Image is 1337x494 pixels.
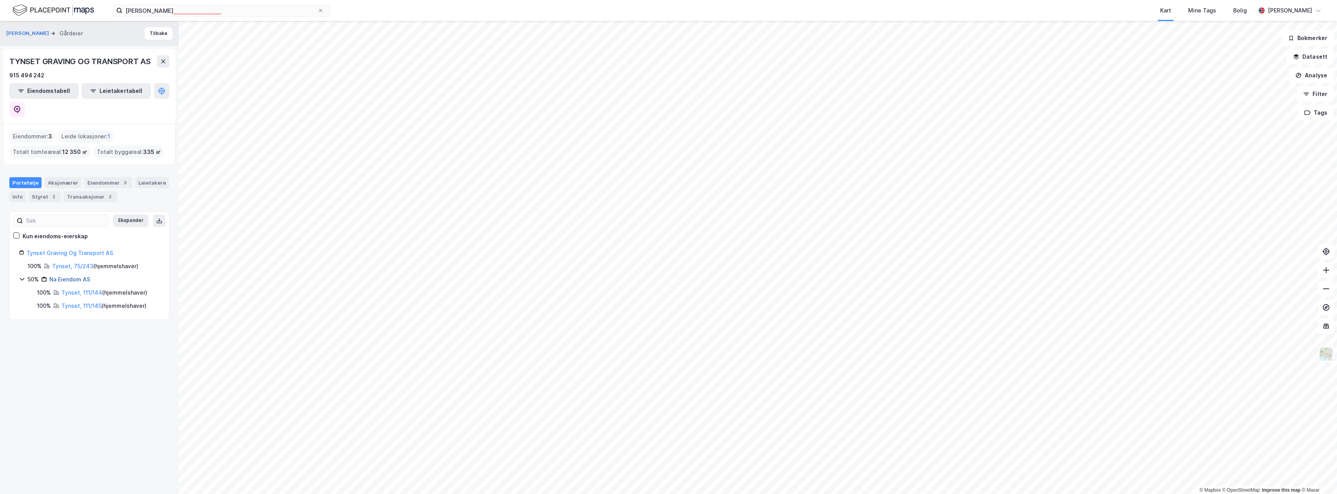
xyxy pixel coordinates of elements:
[45,177,81,188] div: Aksjonærer
[52,263,93,269] a: Tynset, 75/243
[58,130,113,143] div: Leide lokasjoner :
[1298,457,1337,494] iframe: Chat Widget
[1268,6,1312,15] div: [PERSON_NAME]
[122,5,318,16] input: Søk på adresse, matrikkel, gårdeiere, leietakere eller personer
[82,83,151,99] button: Leietakertabell
[9,83,79,99] button: Eiendomstabell
[84,177,132,188] div: Eiendommer
[50,193,58,201] div: 2
[94,146,164,158] div: Totalt byggareal :
[28,275,39,284] div: 50%
[28,262,42,271] div: 100%
[1281,30,1334,46] button: Bokmerker
[1222,487,1260,493] a: OpenStreetMap
[29,191,61,202] div: Styret
[1160,6,1171,15] div: Kart
[59,29,83,38] div: Gårdeier
[106,193,114,201] div: 2
[48,132,52,141] span: 3
[1188,6,1216,15] div: Mine Tags
[61,288,147,297] div: ( hjemmelshaver )
[1298,457,1337,494] div: Kontrollprogram for chat
[6,30,51,37] button: [PERSON_NAME]
[49,276,90,283] a: Na Eiendom AS
[143,147,161,157] span: 335 ㎡
[1199,487,1221,493] a: Mapbox
[61,289,102,296] a: Tynset, 111/144
[9,71,44,80] div: 915 494 242
[64,191,117,202] div: Transaksjoner
[62,147,87,157] span: 12 350 ㎡
[23,232,88,241] div: Kun eiendoms-eierskap
[9,55,152,68] div: TYNSET GRAVING OG TRANSPORT AS
[52,262,138,271] div: ( hjemmelshaver )
[1298,105,1334,120] button: Tags
[10,130,55,143] div: Eiendommer :
[37,288,51,297] div: 100%
[1262,487,1300,493] a: Improve this map
[61,301,147,311] div: ( hjemmelshaver )
[1319,347,1334,361] img: Z
[10,146,91,158] div: Totalt tomteareal :
[1233,6,1247,15] div: Bolig
[61,302,101,309] a: Tynset, 111/145
[1289,68,1334,83] button: Analyse
[26,250,113,256] a: Tynset Graving Og Transport AS
[12,3,94,17] img: logo.f888ab2527a4732fd821a326f86c7f29.svg
[1286,49,1334,65] button: Datasett
[9,191,26,202] div: Info
[121,179,129,187] div: 3
[9,177,42,188] div: Portefølje
[37,301,51,311] div: 100%
[108,132,110,141] span: 1
[145,27,173,40] button: Tilbake
[23,215,108,227] input: Søk
[1297,86,1334,102] button: Filter
[135,177,169,188] div: Leietakere
[113,215,148,227] button: Ekspander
